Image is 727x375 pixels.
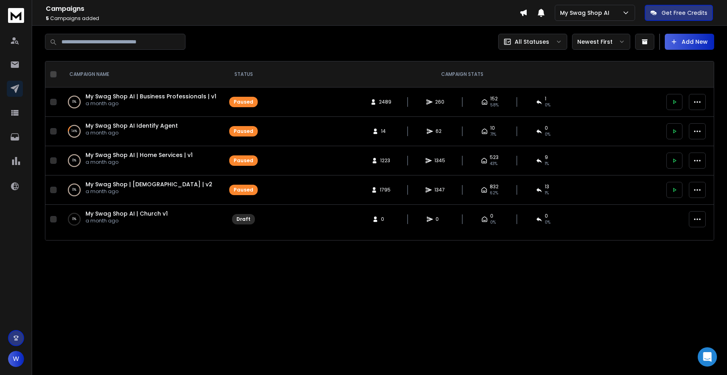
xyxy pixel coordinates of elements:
div: Draft [236,216,250,222]
span: 0 % [545,131,550,138]
span: 0 [490,213,493,219]
td: 0%My Swag Shop AI | Church v1a month ago [60,205,224,234]
span: 1345 [434,157,445,164]
a: My Swag Shop AI | Church v1 [86,210,168,218]
span: 0 [545,213,548,219]
span: 1223 [380,157,390,164]
a: My Swag Shop AI | Business Professionals | v1 [86,92,216,100]
button: Get Free Credits [645,5,713,21]
p: 0 % [72,186,76,194]
p: a month ago [86,159,193,165]
span: 2489 [379,99,391,105]
button: W [8,351,24,367]
span: 260 [435,99,444,105]
p: My Swag Shop AI [560,9,613,17]
span: 62 [436,128,444,135]
span: 43 % [490,161,497,167]
span: 0% [490,219,496,226]
div: Paused [234,128,253,135]
div: Open Intercom Messenger [698,347,717,367]
span: 9 [545,154,548,161]
p: a month ago [86,188,212,195]
th: STATUS [224,61,263,88]
p: 0 % [72,157,76,165]
p: 0 % [72,98,76,106]
span: 0 [436,216,444,222]
span: 0 [545,125,548,131]
p: 14 % [71,127,77,135]
span: 13 [545,183,549,190]
p: a month ago [86,130,178,136]
span: 152 [490,96,498,102]
button: Newest First [572,34,630,50]
span: 14 [381,128,389,135]
span: 0 % [545,102,550,108]
span: 832 [490,183,499,190]
span: 5 [46,15,49,22]
td: 0%My Swag Shop AI | Home Services | v1a month ago [60,146,224,175]
th: CAMPAIGN STATS [263,61,662,88]
td: 0%My Swag Shop | [DEMOGRAPHIC_DATA] | v2a month ago [60,175,224,205]
p: Get Free Credits [662,9,707,17]
span: 58 % [490,102,499,108]
span: 1795 [380,187,391,193]
td: 14%My Swag Shop AI Identify Agenta month ago [60,117,224,146]
div: Paused [234,157,253,164]
span: 1 % [545,161,549,167]
img: logo [8,8,24,23]
span: 62 % [490,190,498,196]
p: a month ago [86,100,216,107]
p: All Statuses [515,38,549,46]
p: a month ago [86,218,168,224]
p: Campaigns added [46,15,519,22]
h1: Campaigns [46,4,519,14]
span: 1347 [434,187,445,193]
p: 0 % [72,215,76,223]
span: 0 [381,216,389,222]
th: CAMPAIGN NAME [60,61,224,88]
span: 71 % [490,131,496,138]
span: 10 [490,125,495,131]
span: 1 [545,96,546,102]
button: Add New [665,34,714,50]
span: 1 % [545,190,549,196]
span: 0% [545,219,550,226]
span: 523 [490,154,499,161]
td: 0%My Swag Shop AI | Business Professionals | v1a month ago [60,88,224,117]
a: My Swag Shop AI Identify Agent [86,122,178,130]
div: Paused [234,99,253,105]
a: My Swag Shop AI | Home Services | v1 [86,151,193,159]
a: My Swag Shop | [DEMOGRAPHIC_DATA] | v2 [86,180,212,188]
div: Paused [234,187,253,193]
